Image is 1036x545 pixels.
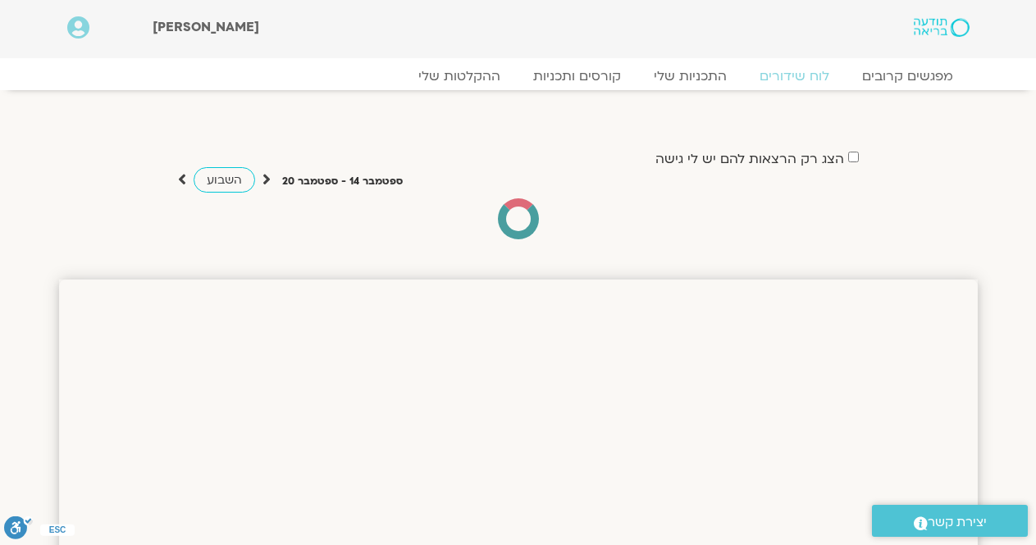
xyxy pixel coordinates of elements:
a: השבוע [194,167,255,193]
a: ההקלטות שלי [402,68,517,84]
p: ספטמבר 14 - ספטמבר 20 [282,173,403,190]
a: קורסים ותכניות [517,68,637,84]
a: יצירת קשר [872,505,1028,537]
a: לוח שידורים [743,68,846,84]
nav: Menu [67,68,970,84]
a: התכניות שלי [637,68,743,84]
span: יצירת קשר [928,511,987,534]
span: [PERSON_NAME] [153,18,259,36]
span: השבוע [207,172,242,188]
a: מפגשים קרובים [846,68,970,84]
label: הצג רק הרצאות להם יש לי גישה [655,152,844,166]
